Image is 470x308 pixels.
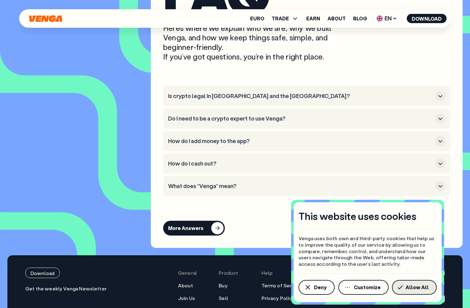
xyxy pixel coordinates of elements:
a: Blog [353,16,367,21]
a: Euro [250,16,264,21]
p: Get the weekly Venga Newsletter [25,285,110,292]
button: Deny [299,280,335,295]
a: Terms of Service [262,282,302,289]
button: How do I add money to the app? [168,136,445,146]
a: Buy [219,282,227,289]
button: How do I cash out? [168,158,445,169]
button: Download [25,268,60,278]
span: Help [262,270,273,276]
h3: What does “Venga” mean? [168,183,433,190]
h3: How do I cash out? [168,160,433,167]
svg: Home [28,15,63,22]
button: Customize [338,280,389,295]
p: Here’s where we explain who we are, why we built Venga, and how we keep things safe, simple, and ... [163,23,351,62]
h3: Is crypto legal in [GEOGRAPHIC_DATA] and the [GEOGRAPHIC_DATA]? [168,93,433,100]
button: Download [407,14,447,23]
h3: Do I need to be a crypto expert to use Venga? [168,115,433,122]
button: Is crypto legal in [GEOGRAPHIC_DATA] and the [GEOGRAPHIC_DATA]? [168,91,445,101]
a: Join Us [178,295,195,302]
a: About [178,282,193,289]
button: Do I need to be a crypto expert to use Venga? [168,113,445,124]
button: Allow All [392,280,437,295]
h3: How do I add money to the app? [168,138,433,145]
span: TRADE [272,15,299,22]
span: Deny [314,285,327,290]
span: Product [219,270,238,276]
div: More Answers [168,225,204,231]
img: flag-uk [377,15,383,22]
span: Customize [354,285,381,290]
span: EN [374,14,399,23]
span: General [178,270,197,276]
button: What does “Venga” mean? [168,181,445,191]
span: TRADE [272,16,289,21]
button: More Answers [163,221,225,236]
a: Privacy Policy [262,295,295,302]
span: Allow All [406,285,429,290]
a: Earn [306,16,320,21]
a: About [328,16,346,21]
a: Sell [219,295,228,302]
h4: This website uses cookies [299,210,416,223]
a: Download [25,268,110,278]
p: Venga uses both own and third-party cookies that help us to improve the quality of our service by... [299,235,437,267]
